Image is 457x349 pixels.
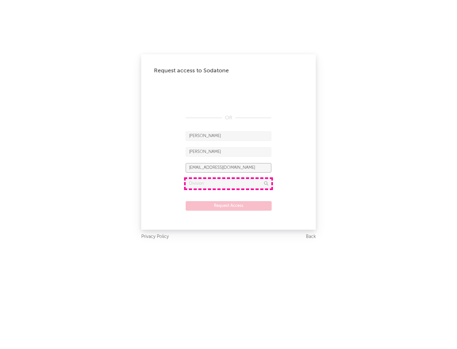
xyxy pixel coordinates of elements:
[141,233,169,241] a: Privacy Policy
[186,114,271,122] div: OR
[186,147,271,157] input: Last Name
[186,163,271,173] input: Email
[186,179,271,188] input: Division
[186,201,272,211] button: Request Access
[306,233,316,241] a: Back
[186,131,271,141] input: First Name
[154,67,303,75] div: Request access to Sodatone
